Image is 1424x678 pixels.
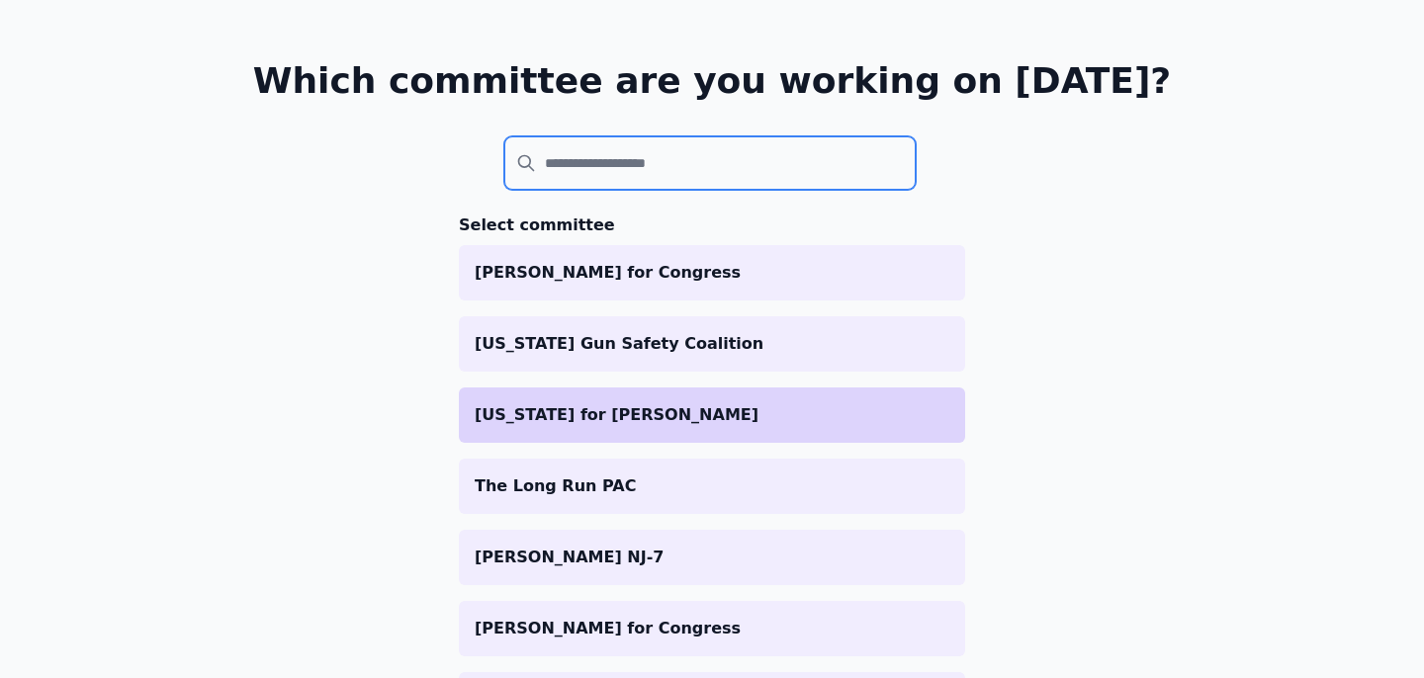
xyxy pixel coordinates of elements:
p: [PERSON_NAME] NJ-7 [475,546,949,569]
a: The Long Run PAC [459,459,965,514]
a: [PERSON_NAME] for Congress [459,245,965,300]
p: [PERSON_NAME] for Congress [475,261,949,285]
a: [US_STATE] Gun Safety Coalition [459,316,965,372]
h1: Which committee are you working on [DATE]? [253,61,1172,101]
h3: Select committee [459,213,965,237]
p: [PERSON_NAME] for Congress [475,617,949,640]
a: [PERSON_NAME] for Congress [459,601,965,656]
p: The Long Run PAC [475,474,949,498]
a: [US_STATE] for [PERSON_NAME] [459,387,965,443]
a: [PERSON_NAME] NJ-7 [459,530,965,585]
p: [US_STATE] for [PERSON_NAME] [475,403,949,427]
p: [US_STATE] Gun Safety Coalition [475,332,949,356]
